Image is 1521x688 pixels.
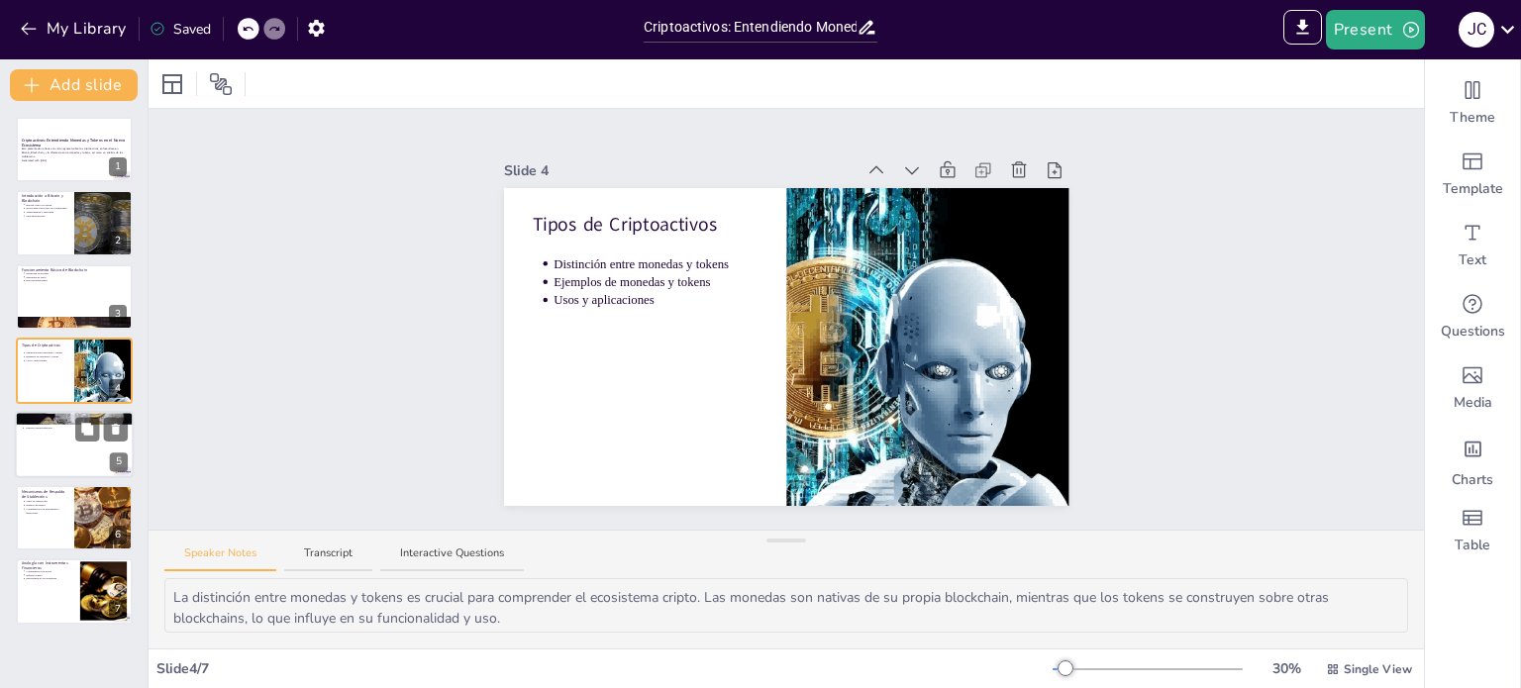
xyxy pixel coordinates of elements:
[22,158,127,162] p: Generated with [URL]
[504,160,856,181] div: Slide 4
[109,379,127,398] div: 4
[1326,10,1425,49] button: Present
[26,210,68,214] p: Transparencia y seguridad
[26,355,68,359] p: Ejemplos de monedas y tokens
[1425,495,1520,566] div: Add a table
[1454,393,1492,413] span: Media
[1425,210,1520,281] div: Add text boxes
[22,147,127,158] p: Esta presentación ofrece una visión general sobre los criptoactivos, enfocándose en Bitcoin, Bloc...
[554,273,759,291] p: Ejemplos de monedas y tokens
[164,545,276,572] button: Speaker Notes
[1450,108,1495,128] span: Theme
[22,267,127,273] p: Funcionamiento Básico de Blockchain
[156,68,188,100] div: Layout
[150,19,211,40] div: Saved
[109,157,127,176] div: 1
[15,411,134,478] div: 5
[16,338,133,403] div: 4
[1459,12,1494,48] div: J C
[1425,139,1520,210] div: Add ready made slides
[156,658,1053,679] div: Slide 4 / 7
[16,264,133,330] div: 3
[10,69,138,101] button: Add slide
[26,504,68,508] p: Riesgos asociados
[25,422,128,426] p: Respaldo de activos
[16,485,133,550] div: 6
[109,600,127,619] div: 7
[26,359,68,363] p: Usos y aplicaciones
[26,271,127,275] p: Estructura de bloques
[1283,10,1322,49] span: Export to PowerPoint
[1425,67,1520,139] div: Change the overall theme
[75,417,99,441] button: Duplicate Slide
[26,573,74,577] p: Refugio seguro
[380,545,524,572] button: Interactive Questions
[109,305,127,324] div: 3
[26,214,68,218] p: Descentralización
[1263,658,1310,679] div: 30 %
[26,202,68,206] p: Bitcoin como oro digital
[25,426,128,430] p: Atractivo para inversores
[104,417,128,441] button: Delete Slide
[209,72,233,96] span: Position
[1459,10,1494,49] button: J C
[1425,424,1520,495] div: Add charts and graphs
[16,558,133,624] div: 7
[1455,536,1490,555] span: Table
[554,254,759,272] p: Distinción entre monedas y tokens
[22,560,74,571] p: Analogía con Instrumentos Financieros
[16,190,133,255] div: 2
[284,545,372,572] button: Transcript
[1459,250,1486,270] span: Text
[26,279,127,283] p: Red descentralizada
[554,291,759,309] p: Usos y aplicaciones
[1425,352,1520,424] div: Add images, graphics, shapes or video
[26,577,74,581] p: Importancia de la estabilidad
[26,500,68,504] p: Tipos de stablecoins
[16,117,133,182] div: 1
[25,418,128,422] p: Propósito de las stablecoins
[22,489,68,500] p: Mecanismos de Respaldo de Stablecoins
[22,138,125,148] strong: Criptoactivos: Entendiendo Monedas y Tokens en el Nuevo Ecosistema
[22,192,68,203] p: Introducción a Bitcoin y Blockchain
[532,211,758,238] p: Tipos de Criptoactivos
[26,206,68,210] p: Blockchain como libro de contabilidad
[26,275,127,279] p: Seguridad de datos
[109,232,127,250] div: 2
[15,13,135,45] button: My Library
[22,343,68,348] p: Tipos de Criptoactivos
[110,452,128,471] div: 5
[109,526,127,544] div: 6
[26,570,74,574] p: Comparación con bonos
[26,351,68,355] p: Distinción entre monedas y tokens
[26,507,68,514] p: Comparación con instrumentos financieros
[1452,470,1493,490] span: Charts
[164,578,1408,633] textarea: La distinción entre monedas y tokens es crucial para comprender el ecosistema cripto. Las monedas...
[1344,660,1412,678] span: Single View
[1441,322,1505,342] span: Questions
[1443,179,1503,199] span: Template
[21,414,128,420] p: Análisis de Stablecoins
[644,13,857,42] input: Insert title
[1425,281,1520,352] div: Get real-time input from your audience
